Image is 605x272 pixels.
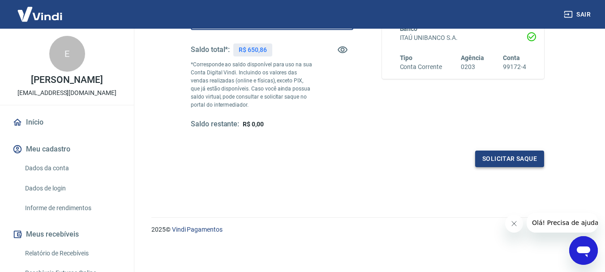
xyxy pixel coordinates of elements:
h6: 99172-4 [503,62,526,72]
iframe: Mensagem da empresa [527,213,598,233]
button: Sair [562,6,594,23]
h6: 0203 [461,62,484,72]
span: Banco [400,25,418,32]
button: Meus recebíveis [11,225,123,244]
iframe: Botão para abrir a janela de mensagens [569,236,598,265]
p: R$ 650,86 [239,45,267,55]
h6: ITAÚ UNIBANCO S.A. [400,33,527,43]
a: Dados da conta [21,159,123,177]
span: Conta [503,54,520,61]
h5: Saldo total*: [191,45,230,54]
p: *Corresponde ao saldo disponível para uso na sua Conta Digital Vindi. Incluindo os valores das ve... [191,60,313,109]
img: Vindi [11,0,69,28]
a: Início [11,112,123,132]
a: Informe de rendimentos [21,199,123,217]
h5: Saldo restante: [191,120,239,129]
a: Vindi Pagamentos [172,226,223,233]
button: Solicitar saque [475,151,544,167]
a: Dados de login [21,179,123,198]
span: Olá! Precisa de ajuda? [5,6,75,13]
h6: Conta Corrente [400,62,442,72]
iframe: Fechar mensagem [505,215,523,233]
p: 2025 © [151,225,584,234]
span: Tipo [400,54,413,61]
span: Agência [461,54,484,61]
a: Relatório de Recebíveis [21,244,123,263]
div: E [49,36,85,72]
p: [EMAIL_ADDRESS][DOMAIN_NAME] [17,88,116,98]
span: R$ 0,00 [243,121,264,128]
p: [PERSON_NAME] [31,75,103,85]
button: Meu cadastro [11,139,123,159]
